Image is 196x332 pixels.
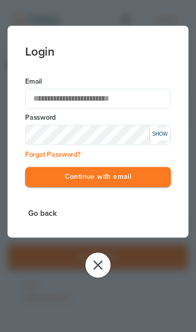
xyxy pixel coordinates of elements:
[25,26,171,59] h3: Login
[25,207,60,220] button: Go back
[85,253,111,278] button: Close
[25,125,171,145] input: Input Password
[25,77,171,87] label: Email
[25,167,171,187] button: Continue with email
[149,128,169,140] div: SHOW
[25,150,80,159] a: Forgot Password?
[25,113,171,123] label: Password
[25,89,171,109] input: Email Address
